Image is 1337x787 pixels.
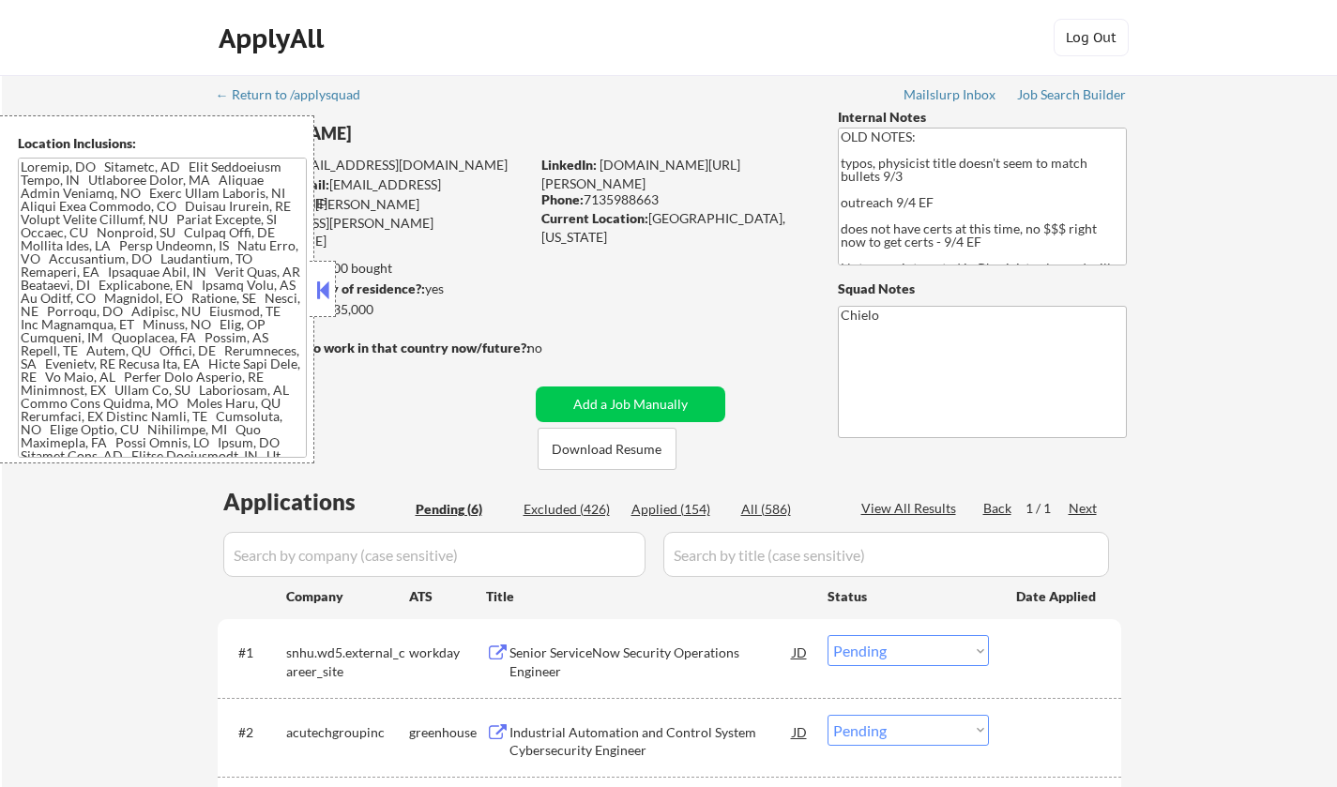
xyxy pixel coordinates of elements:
div: Back [983,499,1013,518]
div: Squad Notes [838,280,1127,298]
div: [GEOGRAPHIC_DATA], [US_STATE] [541,209,807,246]
div: no [527,339,581,357]
div: [EMAIL_ADDRESS][DOMAIN_NAME] [219,156,529,174]
div: Mailslurp Inbox [904,88,997,101]
button: Add a Job Manually [536,386,725,422]
button: Log Out [1054,19,1129,56]
div: All (586) [741,500,835,519]
div: Location Inclusions: [18,134,307,153]
div: Internal Notes [838,108,1127,127]
div: Excluded (426) [524,500,617,519]
a: Mailslurp Inbox [904,87,997,106]
div: Job Search Builder [1017,88,1127,101]
div: acutechgroupinc [286,723,409,742]
div: Industrial Automation and Control System Cybersecurity Engineer [509,723,793,760]
div: yes [217,280,524,298]
div: [PERSON_NAME] [218,122,603,145]
div: Applied (154) [631,500,725,519]
div: #1 [238,643,271,662]
strong: LinkedIn: [541,157,597,173]
strong: Current Location: [541,210,648,226]
div: [EMAIL_ADDRESS][DOMAIN_NAME] [219,175,529,212]
div: ATS [409,587,486,606]
div: View All Results [861,499,962,518]
div: JD [791,715,810,749]
div: ApplyAll [219,23,329,54]
div: 1 / 1 [1026,499,1069,518]
div: Senior ServiceNow Security Operations Engineer [509,643,793,680]
div: workday [409,643,486,662]
a: ← Return to /applysquad [216,87,378,106]
div: snhu.wd5.external_career_site [286,643,409,680]
div: Company [286,587,409,606]
div: Date Applied [1016,587,1099,606]
div: ← Return to /applysquad [216,88,378,101]
input: Search by title (case sensitive) [663,532,1109,577]
div: Title [486,587,810,606]
div: [PERSON_NAME][EMAIL_ADDRESS][PERSON_NAME][DOMAIN_NAME] [218,195,529,250]
input: Search by company (case sensitive) [223,532,646,577]
div: Next [1069,499,1099,518]
div: JD [791,635,810,669]
div: greenhouse [409,723,486,742]
div: 7135988663 [541,190,807,209]
strong: Phone: [541,191,584,207]
div: #2 [238,723,271,742]
div: Pending (6) [416,500,509,519]
strong: Will need Visa to work in that country now/future?: [218,340,530,356]
a: [DOMAIN_NAME][URL][PERSON_NAME] [541,157,740,191]
div: Status [828,579,989,613]
a: Job Search Builder [1017,87,1127,106]
button: Download Resume [538,428,676,470]
div: Applications [223,491,409,513]
div: 154 sent / 200 bought [217,259,529,278]
div: $135,000 [217,300,529,319]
